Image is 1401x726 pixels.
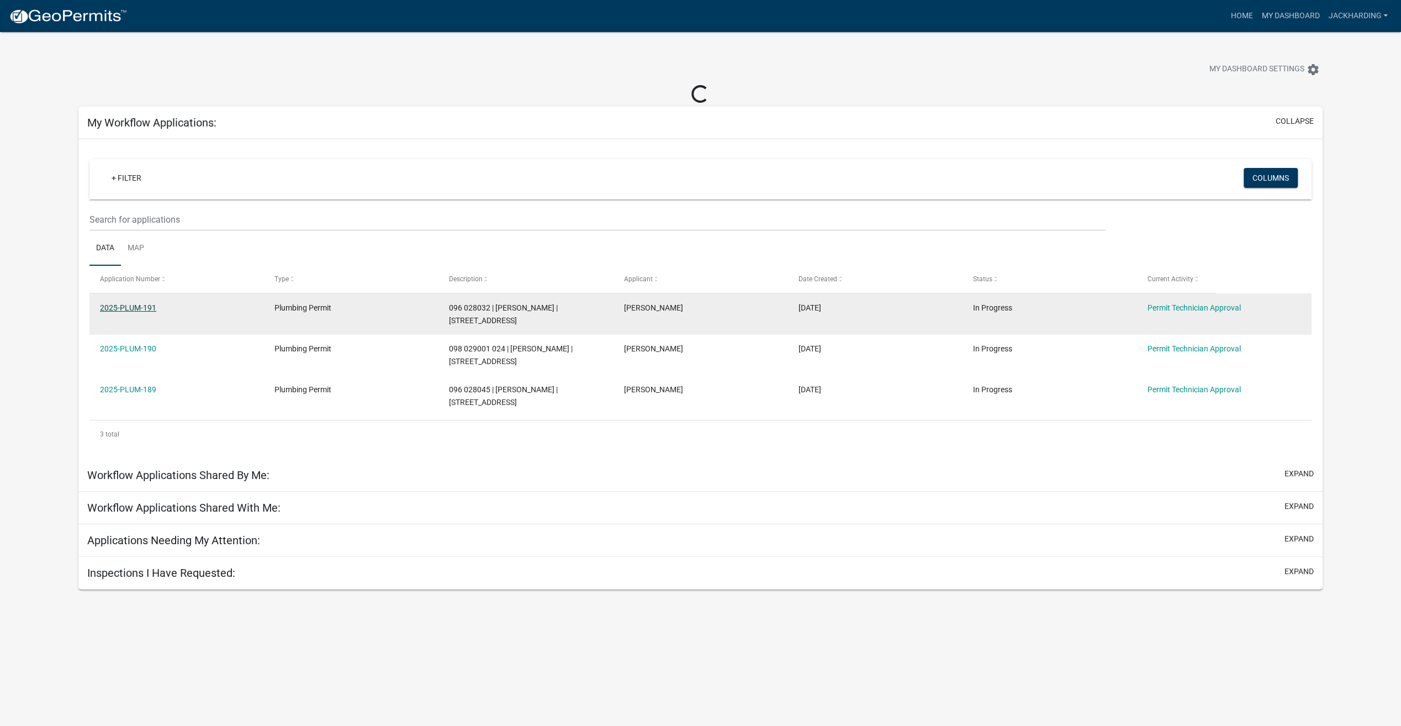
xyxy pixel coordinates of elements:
[1148,275,1193,283] span: Current Activity
[89,266,264,292] datatable-header-cell: Application Number
[274,385,331,394] span: Plumbing Permit
[799,385,821,394] span: 09/18/2025
[1226,6,1257,27] a: Home
[87,501,281,514] h5: Workflow Applications Shared With Me:
[1324,6,1392,27] a: JackHarding
[1284,566,1314,577] button: expand
[87,566,235,580] h5: Inspections I Have Requested:
[973,275,992,283] span: Status
[799,275,837,283] span: Date Created
[1257,6,1324,27] a: My Dashboard
[1284,501,1314,512] button: expand
[438,266,613,292] datatable-header-cell: Description
[274,275,289,283] span: Type
[274,303,331,312] span: Plumbing Permit
[1284,533,1314,545] button: expand
[264,266,438,292] datatable-header-cell: Type
[100,385,156,394] a: 2025-PLUM-189
[1284,468,1314,480] button: expand
[449,385,558,407] span: 096 028045 | Jack Harding | 63 Keys Ferry St
[973,303,1012,312] span: In Progress
[623,344,683,353] span: Jack Harding
[787,266,962,292] datatable-header-cell: Date Created
[973,385,1012,394] span: In Progress
[799,303,821,312] span: 09/18/2025
[973,344,1012,353] span: In Progress
[613,266,787,292] datatable-header-cell: Applicant
[623,303,683,312] span: Jack Harding
[1209,63,1304,76] span: My Dashboard Settings
[623,275,652,283] span: Applicant
[89,231,121,266] a: Data
[100,303,156,312] a: 2025-PLUM-191
[121,231,151,266] a: Map
[100,275,160,283] span: Application Number
[1148,344,1241,353] a: Permit Technician Approval
[89,420,1312,448] div: 3 total
[78,139,1323,459] div: collapse
[449,303,558,325] span: 096 028032 | Jack Harding | 63 Keys Ferry St
[449,275,483,283] span: Description
[87,469,269,482] h5: Workflow Applications Shared By Me:
[87,116,216,129] h5: My Workflow Applications:
[103,168,150,188] a: + Filter
[1148,385,1241,394] a: Permit Technician Approval
[1137,266,1312,292] datatable-header-cell: Current Activity
[623,385,683,394] span: Jack Harding
[87,534,260,547] h5: Applications Needing My Attention:
[799,344,821,353] span: 09/18/2025
[449,344,573,366] span: 098 029001 024 | Jack Harding | 63 Keys Ferry St
[963,266,1137,292] datatable-header-cell: Status
[1244,168,1298,188] button: Columns
[1148,303,1241,312] a: Permit Technician Approval
[1276,115,1314,127] button: collapse
[89,208,1105,231] input: Search for applications
[100,344,156,353] a: 2025-PLUM-190
[274,344,331,353] span: Plumbing Permit
[1201,59,1329,80] button: My Dashboard Settingssettings
[1307,63,1320,76] i: settings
